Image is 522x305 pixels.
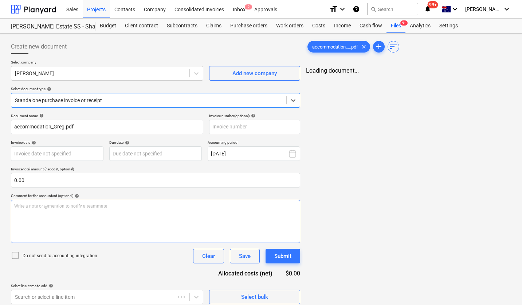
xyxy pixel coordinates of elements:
[306,67,511,74] div: Loading document...
[109,146,202,161] input: Due date not specified
[266,249,300,263] button: Submit
[308,19,330,33] a: Costs
[162,19,202,33] a: Subcontracts
[209,120,300,134] input: Invoice number
[121,19,162,33] a: Client contract
[353,5,360,13] i: Knowledge base
[232,69,277,78] div: Add new company
[11,23,87,31] div: [PERSON_NAME] Estate SS - Shade Structure
[38,113,44,118] span: help
[11,173,300,188] input: Invoice total amount (net cost, optional)
[428,1,438,8] span: 99+
[205,269,284,278] div: Allocated costs (net)
[435,19,462,33] a: Settings
[272,19,308,33] a: Work orders
[47,283,53,288] span: help
[360,42,368,51] span: clear
[367,3,418,15] button: Search
[330,19,355,33] a: Income
[123,140,129,145] span: help
[386,19,405,33] div: Files
[202,251,215,261] div: Clear
[208,140,300,146] p: Accounting period
[329,5,338,13] i: format_size
[308,44,362,50] span: accommodation_...pdf
[11,283,203,288] div: Select line-items to add
[11,60,203,66] p: Select company
[405,19,435,33] a: Analytics
[274,251,291,261] div: Submit
[209,113,300,118] div: Invoice number (optional)
[386,19,405,33] a: Files9+
[209,290,300,304] button: Select bulk
[202,19,226,33] a: Claims
[23,253,97,259] p: Do not send to accounting integration
[355,19,386,33] a: Cash flow
[338,5,347,13] i: keyboard_arrow_down
[11,86,300,91] div: Select document type
[109,140,202,145] div: Due date
[11,140,103,145] div: Invoice date
[11,42,67,51] span: Create new document
[193,249,224,263] button: Clear
[451,5,459,13] i: keyboard_arrow_down
[73,194,79,198] span: help
[465,6,502,12] span: [PERSON_NAME]
[389,42,398,51] span: sort
[370,6,376,12] span: search
[307,41,370,53] div: accommodation_...pdf
[486,270,522,305] iframe: Chat Widget
[11,193,300,198] div: Comment for the accountant (optional)
[11,113,203,118] div: Document name
[11,167,300,173] p: Invoice total amount (net cost, optional)
[400,20,408,26] span: 9+
[11,146,103,161] input: Invoice date not specified
[230,249,260,263] button: Save
[502,5,511,13] i: keyboard_arrow_down
[11,120,203,134] input: Document name
[208,146,300,161] button: [DATE]
[95,19,121,33] a: Budget
[30,140,36,145] span: help
[245,4,252,9] span: 2
[374,42,383,51] span: add
[226,19,272,33] a: Purchase orders
[284,269,300,278] div: $0.00
[239,251,251,261] div: Save
[424,5,431,13] i: notifications
[250,113,255,118] span: help
[46,87,51,91] span: help
[241,292,268,302] div: Select bulk
[209,66,300,81] button: Add new company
